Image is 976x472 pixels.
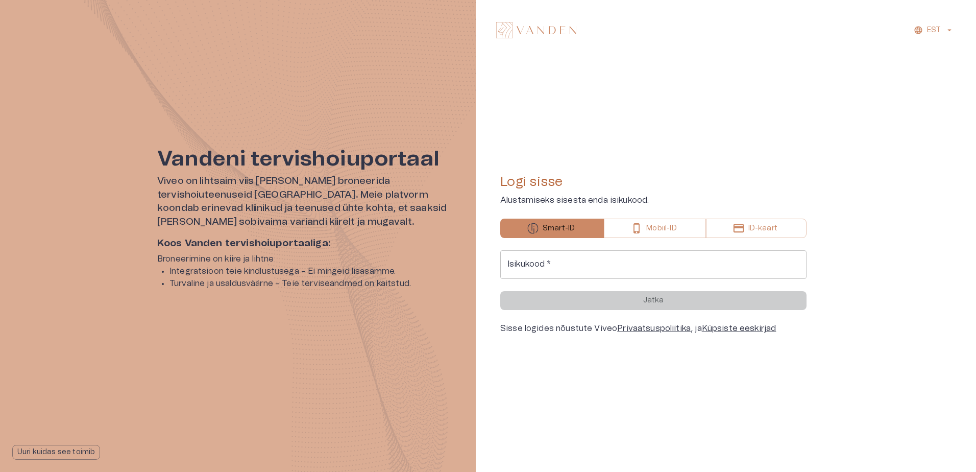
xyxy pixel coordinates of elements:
[500,219,604,238] button: Smart-ID
[646,223,676,234] p: Mobiil-ID
[500,174,807,190] h4: Logi sisse
[617,324,691,333] a: Privaatsuspoliitika
[706,219,807,238] button: ID-kaart
[17,447,95,458] p: Uuri kuidas see toimib
[912,23,956,38] button: EST
[748,223,777,234] p: ID-kaart
[500,322,807,335] div: Sisse logides nõustute Viveo , ja
[604,219,705,238] button: Mobiil-ID
[496,22,576,38] img: Vanden logo
[702,324,776,333] a: Küpsiste eeskirjad
[927,25,941,36] p: EST
[500,194,807,206] p: Alustamiseks sisesta enda isikukood.
[896,426,976,454] iframe: Help widget launcher
[543,223,575,234] p: Smart-ID
[12,445,100,460] button: Uuri kuidas see toimib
